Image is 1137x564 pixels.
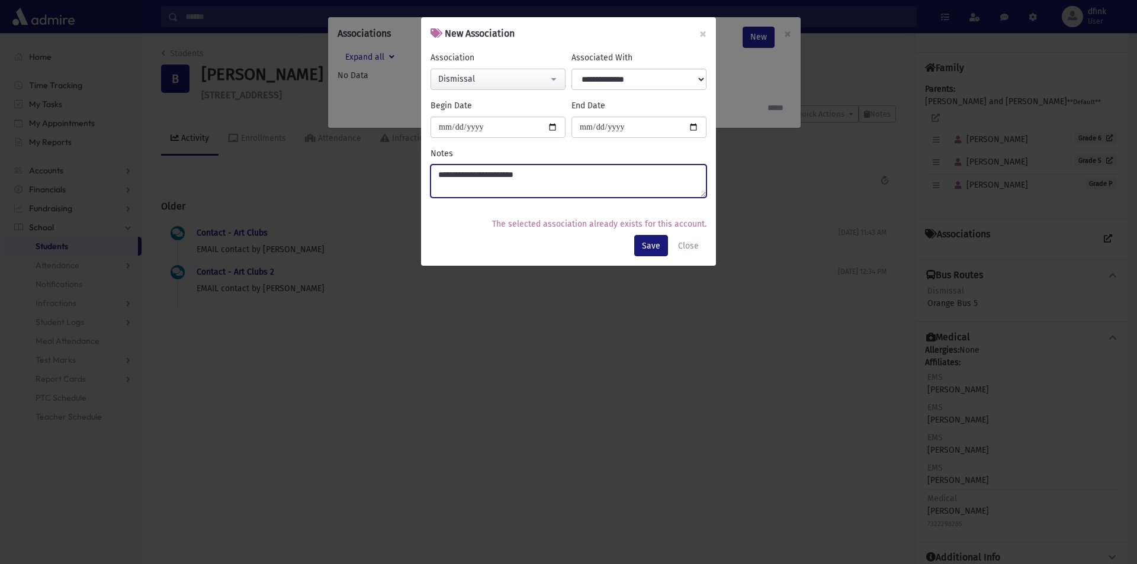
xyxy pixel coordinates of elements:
button: Save [634,235,668,256]
button: × [690,17,716,50]
label: End Date [571,99,605,112]
span: The selected association already exists for this account. [492,219,706,229]
button: Dismissal [431,69,566,90]
label: Association [431,51,474,64]
div: Dismissal [438,73,548,85]
label: Notes [431,147,453,160]
label: Begin Date [431,99,472,112]
button: Close [670,235,706,256]
label: Associated With [571,51,632,64]
h6: New Association [431,27,515,41]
